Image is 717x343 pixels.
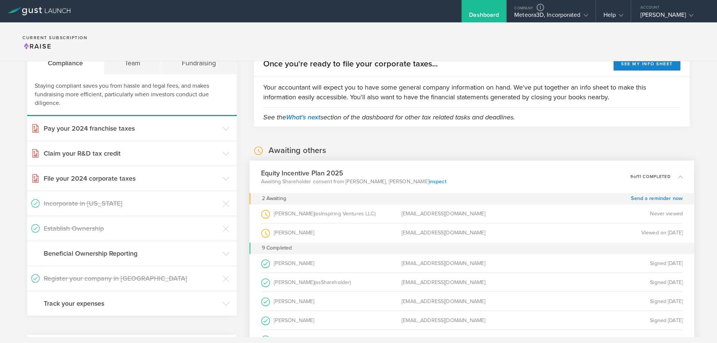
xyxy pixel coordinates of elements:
div: [PERSON_NAME] [261,223,401,242]
div: Never viewed [542,204,683,223]
div: [EMAIL_ADDRESS][DOMAIN_NAME] [401,292,542,311]
div: [EMAIL_ADDRESS][DOMAIN_NAME] [401,204,542,223]
p: Your accountant will expect you to have some general company information on hand. We've put toget... [263,82,680,102]
span: Shareholder [321,336,350,342]
div: [PERSON_NAME] [261,292,401,311]
div: Compliance [27,52,104,74]
a: What's next [286,113,320,121]
h3: File your 2024 corporate taxes [44,174,219,183]
div: [PERSON_NAME] [261,311,401,330]
span: Inspiring Ventures LLC [321,210,374,216]
em: See the section of the dashboard for other tax related tasks and deadlines. [263,113,515,121]
h3: Equity Incentive Plan 2025 [261,168,446,178]
h3: Beneficial Ownership Reporting [44,249,219,258]
em: of [633,174,637,179]
div: [PERSON_NAME] [261,273,401,291]
button: See my info sheet [614,57,680,71]
div: [EMAIL_ADDRESS][DOMAIN_NAME] [401,223,542,242]
div: Staying compliant saves you from hassle and legal fees, and makes fundraising more efficient, par... [27,74,237,116]
div: Dashboard [469,11,499,22]
h2: Awaiting others [269,145,326,156]
div: 9 Completed [249,242,694,254]
iframe: Chat Widget [680,307,717,343]
a: inspect [429,178,446,184]
div: [EMAIL_ADDRESS][DOMAIN_NAME] [401,311,542,330]
div: Signed [DATE] [542,254,683,272]
div: [PERSON_NAME] [261,254,401,272]
div: [EMAIL_ADDRESS][DOMAIN_NAME] [401,254,542,272]
h3: Establish Ownership [44,224,219,233]
div: [PERSON_NAME] [261,204,401,223]
div: Meteora3D, Incorporated [514,11,588,22]
h2: Once you're ready to file your corporate taxes... [263,59,438,69]
p: 9 11 completed [630,174,670,178]
div: Viewed on [DATE] [542,223,683,242]
div: 2 Awaiting [262,193,286,204]
span: (as [314,210,320,216]
span: ) [374,210,375,216]
span: (as [314,279,320,285]
div: Signed [DATE] [542,292,683,311]
h3: Track your expenses [44,299,219,308]
span: ) [350,336,351,342]
h3: Claim your R&D tax credit [44,149,219,158]
div: Help [603,11,623,22]
p: Awaiting Shareholder consent from [PERSON_NAME], [PERSON_NAME] [261,178,446,185]
div: Fundraising [161,52,237,74]
div: Signed [DATE] [542,311,683,330]
h2: Current Subscription [22,35,87,40]
h3: Register your company in [GEOGRAPHIC_DATA] [44,274,219,283]
span: (as [314,336,320,342]
span: Shareholder [321,279,350,285]
div: [EMAIL_ADDRESS][DOMAIN_NAME] [401,273,542,291]
h3: Incorporate in [US_STATE] [44,199,219,208]
div: Signed [DATE] [542,273,683,291]
a: Send a reminder now [631,193,683,204]
span: ) [350,279,351,285]
span: Raise [22,42,52,50]
div: [PERSON_NAME] [640,11,704,22]
h3: Pay your 2024 franchise taxes [44,124,219,133]
div: Team [104,52,162,74]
